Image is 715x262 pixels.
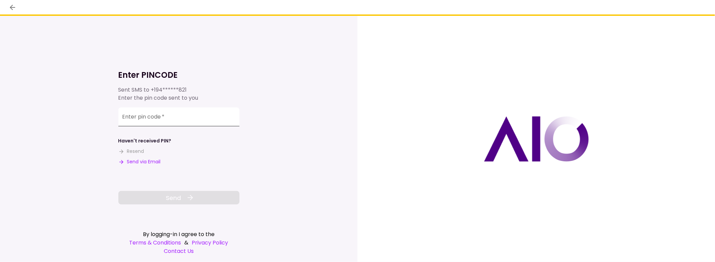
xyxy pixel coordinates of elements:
button: Resend [118,148,144,155]
a: Privacy Policy [192,238,228,247]
span: Send [166,193,181,202]
button: Send via Email [118,158,161,165]
img: AIO logo [484,116,589,162]
div: Haven't received PIN? [118,137,172,144]
div: Sent SMS to Enter the pin code sent to you [118,86,239,102]
button: Send [118,191,239,204]
div: & [118,238,239,247]
button: back [7,2,18,13]
a: Contact Us [118,247,239,255]
h1: Enter PINCODE [118,70,239,80]
div: By logging-in I agree to the [118,230,239,238]
a: Terms & Conditions [129,238,181,247]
